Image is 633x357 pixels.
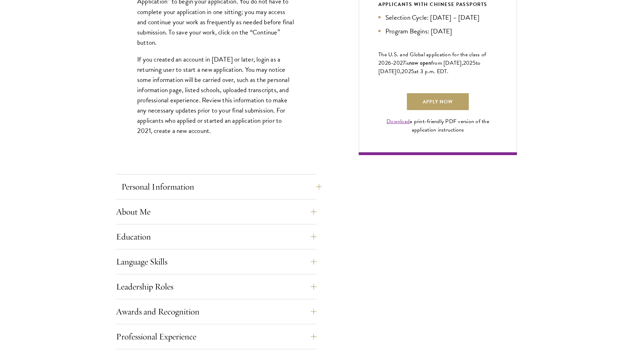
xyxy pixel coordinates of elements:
[116,253,316,270] button: Language Skills
[378,50,486,67] span: The U.S. and Global application for the class of 202
[116,278,316,295] button: Leadership Roles
[431,59,463,67] span: from [DATE],
[121,178,322,195] button: Personal Information
[403,59,405,67] span: 7
[388,59,391,67] span: 6
[402,67,411,76] span: 202
[473,59,476,67] span: 5
[400,67,402,76] span: ,
[378,59,480,76] span: to [DATE]
[397,67,400,76] span: 0
[378,117,497,134] div: a print-friendly PDF version of the application instructions
[386,117,410,126] a: Download
[405,59,409,67] span: is
[411,67,414,76] span: 5
[409,59,431,67] span: now open
[378,12,497,23] li: Selection Cycle: [DATE] – [DATE]
[378,26,497,36] li: Program Begins: [DATE]
[463,59,473,67] span: 202
[414,67,449,76] span: at 3 p.m. EDT.
[391,59,403,67] span: -202
[116,203,316,220] button: About Me
[407,93,469,110] a: Apply Now
[116,328,316,345] button: Professional Experience
[116,303,316,320] button: Awards and Recognition
[116,228,316,245] button: Education
[137,54,295,136] p: If you created an account in [DATE] or later, login as a returning user to start a new applicatio...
